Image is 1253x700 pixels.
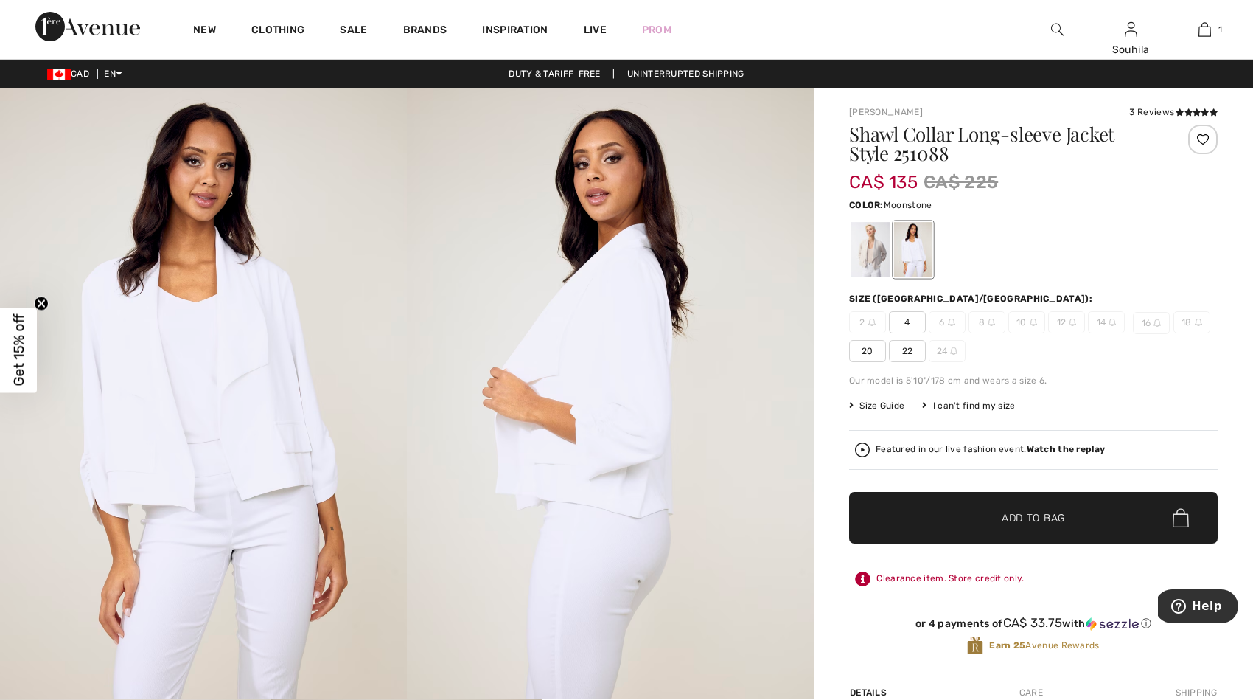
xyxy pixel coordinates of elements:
button: Close teaser [34,296,49,311]
img: Canadian Dollar [47,69,71,80]
img: Avenue Rewards [967,636,983,656]
div: Size ([GEOGRAPHIC_DATA]/[GEOGRAPHIC_DATA]): [849,292,1095,305]
span: 4 [889,311,926,333]
span: Color: [849,200,884,210]
span: Avenue Rewards [989,639,1099,652]
a: [PERSON_NAME] [849,107,923,117]
img: ring-m.svg [1030,319,1037,326]
img: 1ère Avenue [35,12,140,41]
span: CA$ 33.75 [1003,615,1063,630]
span: 12 [1048,311,1085,333]
div: Featured in our live fashion event. [876,445,1105,454]
img: ring-m.svg [1153,319,1161,327]
span: EN [104,69,122,79]
span: CA$ 225 [924,169,998,195]
a: Brands [403,24,447,39]
div: or 4 payments of with [849,616,1218,631]
a: New [193,24,216,39]
img: ring-m.svg [1109,319,1116,326]
img: ring-m.svg [1069,319,1076,326]
button: Add to Bag [849,492,1218,544]
div: I can't find my size [922,399,1015,412]
span: 14 [1088,311,1125,333]
div: Our model is 5'10"/178 cm and wears a size 6. [849,374,1218,387]
a: 1 [1168,21,1240,38]
div: Souhila [1095,42,1167,58]
span: 20 [849,340,886,362]
h1: Shawl Collar Long-sleeve Jacket Style 251088 [849,125,1156,163]
div: Vanilla 30 [894,222,932,277]
div: Moonstone [851,222,890,277]
span: Moonstone [884,200,932,210]
span: 10 [1008,311,1045,333]
span: 1 [1218,23,1222,36]
span: Get 15% off [10,314,27,387]
img: ring-m.svg [948,319,955,326]
span: 22 [889,340,926,362]
iframe: Opens a widget where you can find more information [1158,589,1238,626]
img: My Info [1125,21,1137,38]
img: search the website [1051,21,1064,38]
img: ring-m.svg [868,319,876,326]
img: Shawl Collar Long-Sleeve Jacket Style 251088. 2 [407,88,814,699]
span: CAD [47,69,95,79]
span: Size Guide [849,399,904,412]
span: 8 [968,311,1005,333]
div: Clearance item. Store credit only. [849,566,1218,592]
img: ring-m.svg [950,347,957,355]
img: ring-m.svg [988,319,995,326]
img: Sezzle [1086,617,1139,631]
a: Clothing [251,24,304,39]
img: Bag.svg [1173,508,1189,527]
span: 16 [1133,312,1170,334]
a: Prom [642,22,671,38]
img: Watch the replay [855,443,870,457]
img: My Bag [1198,21,1211,38]
span: Inspiration [482,24,548,39]
strong: Watch the replay [1027,444,1106,454]
span: CA$ 135 [849,157,918,193]
a: Sale [340,24,367,39]
img: ring-m.svg [1195,319,1202,326]
span: 18 [1173,311,1210,333]
div: or 4 payments ofCA$ 33.75withSezzle Click to learn more about Sezzle [849,616,1218,636]
span: Add to Bag [1002,510,1065,526]
span: 24 [929,340,966,362]
a: Sign In [1125,22,1137,36]
div: 3 Reviews [1129,105,1218,119]
span: 2 [849,311,886,333]
strong: Earn 25 [989,640,1025,651]
span: 6 [929,311,966,333]
a: Live [584,22,607,38]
